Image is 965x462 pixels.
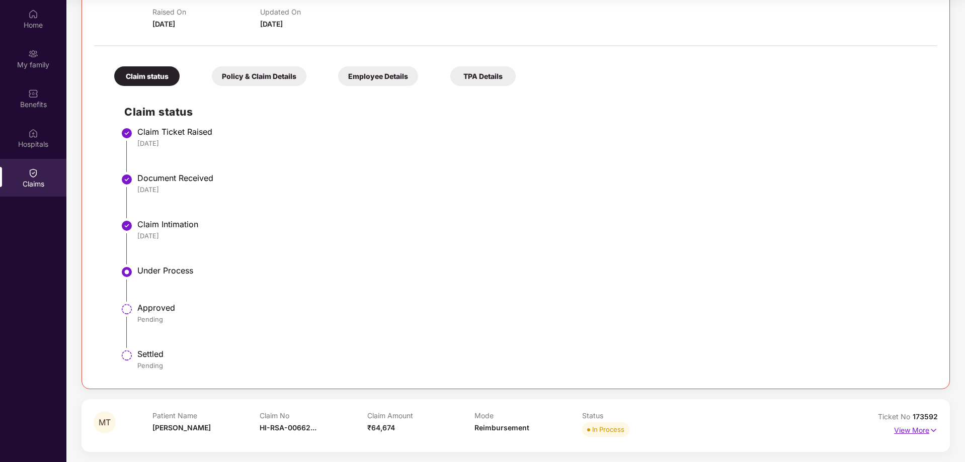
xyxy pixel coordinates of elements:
span: Ticket No [878,412,913,421]
h2: Claim status [124,104,927,120]
div: [DATE] [137,231,927,240]
p: Claim No [260,411,367,420]
img: svg+xml;base64,PHN2ZyBpZD0iQmVuZWZpdHMiIHhtbG5zPSJodHRwOi8vd3d3LnczLm9yZy8yMDAwL3N2ZyIgd2lkdGg9Ij... [28,88,38,99]
div: Pending [137,361,927,370]
img: svg+xml;base64,PHN2ZyBpZD0iU3RlcC1Eb25lLTMyeDMyIiB4bWxucz0iaHR0cDovL3d3dy53My5vcmcvMjAwMC9zdmciIH... [121,220,133,232]
div: Policy & Claim Details [212,66,306,86]
div: Employee Details [338,66,418,86]
p: Raised On [152,8,260,16]
span: [PERSON_NAME] [152,423,211,432]
img: svg+xml;base64,PHN2ZyBpZD0iSG9tZSIgeG1sbnM9Imh0dHA6Ly93d3cudzMub3JnLzIwMDAvc3ZnIiB3aWR0aD0iMjAiIG... [28,9,38,19]
span: [DATE] [260,20,283,28]
div: Document Received [137,173,927,183]
p: View More [894,422,938,436]
p: Updated On [260,8,367,16]
span: MT [99,418,111,427]
div: [DATE] [137,139,927,148]
span: [DATE] [152,20,175,28]
img: svg+xml;base64,PHN2ZyBpZD0iSG9zcGl0YWxzIiB4bWxucz0iaHR0cDovL3d3dy53My5vcmcvMjAwMC9zdmciIHdpZHRoPS... [28,128,38,138]
span: ₹64,674 [367,423,395,432]
div: [DATE] [137,185,927,194]
img: svg+xml;base64,PHN2ZyBpZD0iU3RlcC1QZW5kaW5nLTMyeDMyIiB4bWxucz0iaHR0cDovL3d3dy53My5vcmcvMjAwMC9zdm... [121,303,133,315]
div: In Process [592,424,624,434]
div: Claim Intimation [137,219,927,229]
div: Pending [137,315,927,324]
p: Mode [474,411,582,420]
div: Approved [137,303,927,313]
p: Claim Amount [367,411,475,420]
img: svg+xml;base64,PHN2ZyBpZD0iQ2xhaW0iIHhtbG5zPSJodHRwOi8vd3d3LnczLm9yZy8yMDAwL3N2ZyIgd2lkdGg9IjIwIi... [28,168,38,178]
p: Patient Name [152,411,260,420]
img: svg+xml;base64,PHN2ZyBpZD0iU3RlcC1Eb25lLTMyeDMyIiB4bWxucz0iaHR0cDovL3d3dy53My5vcmcvMjAwMC9zdmciIH... [121,173,133,186]
div: Claim Ticket Raised [137,127,927,137]
p: Status [582,411,690,420]
span: 173592 [913,412,938,421]
div: Under Process [137,265,927,275]
img: svg+xml;base64,PHN2ZyB4bWxucz0iaHR0cDovL3d3dy53My5vcmcvMjAwMC9zdmciIHdpZHRoPSIxNyIgaGVpZ2h0PSIxNy... [929,425,938,436]
div: Claim status [114,66,180,86]
img: svg+xml;base64,PHN2ZyBpZD0iU3RlcC1BY3RpdmUtMzJ4MzIiIHhtbG5zPSJodHRwOi8vd3d3LnczLm9yZy8yMDAwL3N2Zy... [121,266,133,278]
span: HI-RSA-00662... [260,423,316,432]
div: TPA Details [450,66,516,86]
img: svg+xml;base64,PHN2ZyB3aWR0aD0iMjAiIGhlaWdodD0iMjAiIHZpZXdCb3g9IjAgMCAyMCAyMCIgZmlsbD0ibm9uZSIgeG... [28,49,38,59]
img: svg+xml;base64,PHN2ZyBpZD0iU3RlcC1Eb25lLTMyeDMyIiB4bWxucz0iaHR0cDovL3d3dy53My5vcmcvMjAwMC9zdmciIH... [121,127,133,139]
img: svg+xml;base64,PHN2ZyBpZD0iU3RlcC1QZW5kaW5nLTMyeDMyIiB4bWxucz0iaHR0cDovL3d3dy53My5vcmcvMjAwMC9zdm... [121,349,133,361]
div: Settled [137,349,927,359]
span: Reimbursement [474,423,529,432]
